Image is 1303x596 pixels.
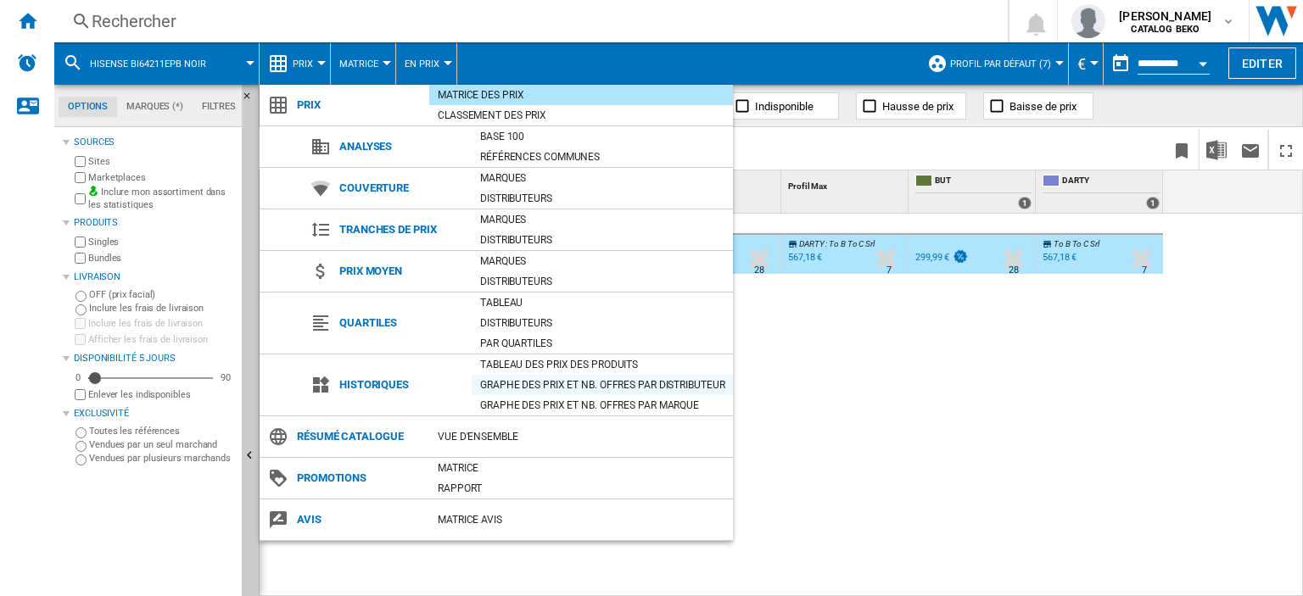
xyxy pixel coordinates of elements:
span: Quartiles [331,311,472,335]
div: Distributeurs [472,273,733,290]
div: Graphe des prix et nb. offres par distributeur [472,376,733,393]
span: Couverture [331,176,472,200]
div: Marques [472,211,733,228]
div: Distributeurs [472,315,733,331]
div: Marques [472,170,733,187]
span: Avis [288,508,429,532]
div: Tableau des prix des produits [472,356,733,373]
div: Distributeurs [472,231,733,248]
span: Historiques [331,373,472,397]
span: Prix [288,93,429,117]
span: Résumé catalogue [288,425,429,448]
div: Vue d'ensemble [429,428,733,445]
div: Distributeurs [472,190,733,207]
div: Marques [472,253,733,270]
span: Promotions [288,466,429,490]
div: Matrice AVIS [429,511,733,528]
div: Rapport [429,480,733,497]
div: Base 100 [472,128,733,145]
div: Références communes [472,148,733,165]
span: Prix moyen [331,259,472,283]
span: Tranches de prix [331,218,472,242]
span: Analyses [331,135,472,159]
div: Classement des prix [429,107,733,124]
div: Graphe des prix et nb. offres par marque [472,397,733,414]
div: Matrice des prix [429,86,733,103]
div: Tableau [472,294,733,311]
div: Par quartiles [472,335,733,352]
div: Matrice [429,460,733,476]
